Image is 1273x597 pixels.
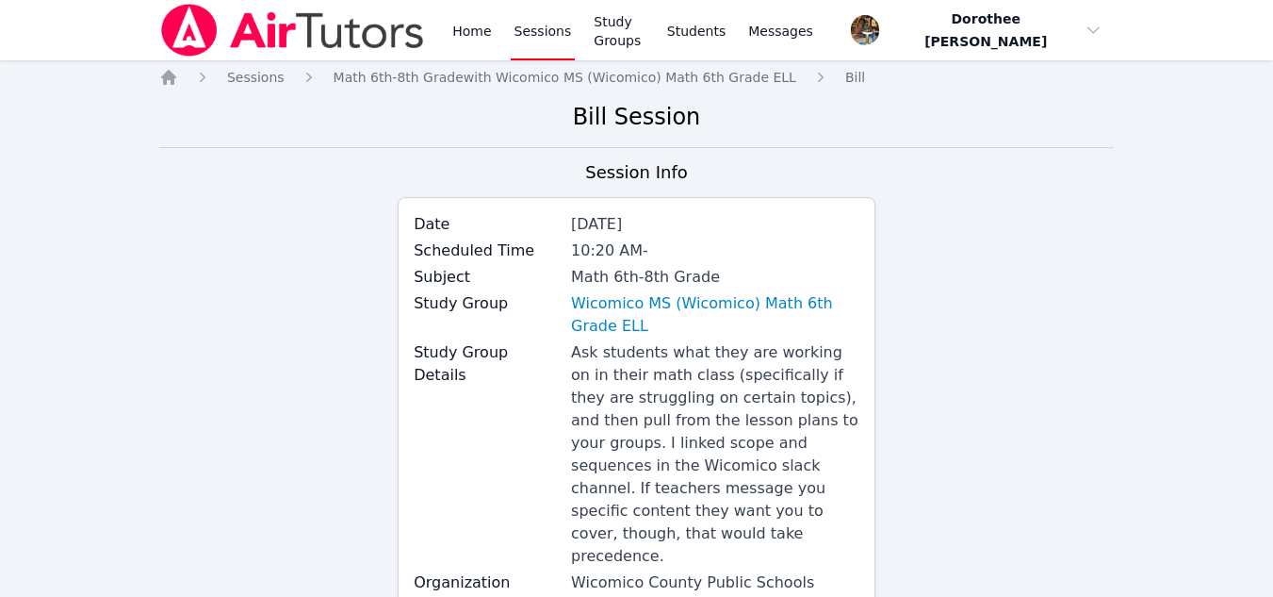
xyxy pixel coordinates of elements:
label: Date [414,213,560,236]
a: Bill [845,68,865,87]
h3: Session Info [585,159,687,186]
a: Wicomico MS (Wicomico) Math 6th Grade ELL [571,292,859,338]
div: Math 6th-8th Grade [571,266,859,289]
span: Bill [845,70,865,85]
label: Study Group Details [414,341,560,387]
label: Study Group [414,292,560,315]
div: [DATE] [571,213,859,236]
span: Sessions [227,70,285,85]
div: Wicomico County Public Schools [571,572,859,594]
div: 10:20 AM - [571,240,859,262]
label: Scheduled Time [414,240,560,262]
a: Sessions [227,68,285,87]
label: Subject [414,266,560,289]
h2: Bill Session [159,102,1114,132]
a: Math 6th-8th Gradewith Wicomico MS (Wicomico) Math 6th Grade ELL [334,68,796,87]
label: Organization [414,572,560,594]
img: Air Tutors [159,4,426,57]
span: Messages [748,22,813,41]
nav: Breadcrumb [159,68,1114,87]
div: Ask students what they are working on in their math class (specifically if they are struggling on... [571,341,859,568]
span: Math 6th-8th Grade with Wicomico MS (Wicomico) Math 6th Grade ELL [334,70,796,85]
